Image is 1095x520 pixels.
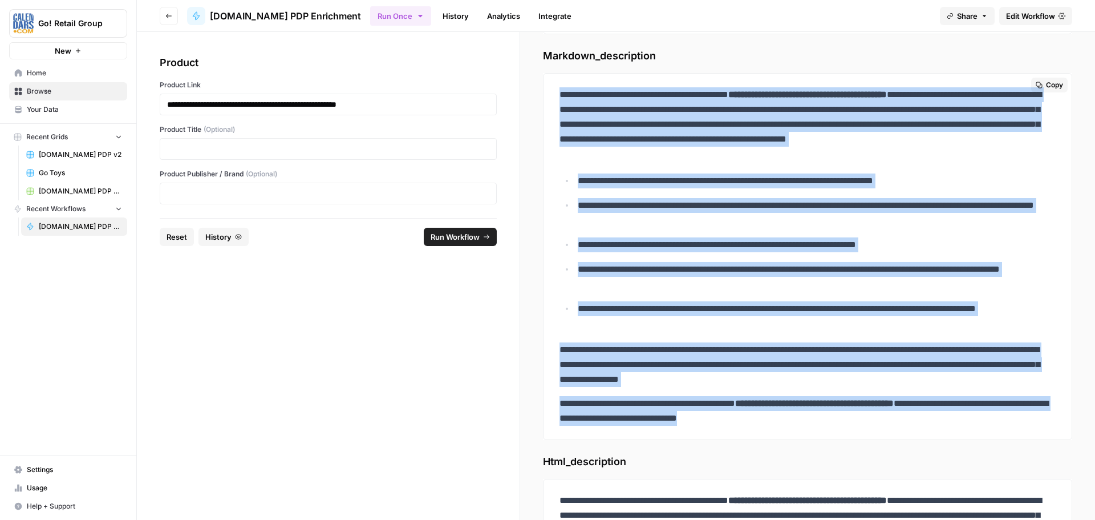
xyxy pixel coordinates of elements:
[543,48,1072,64] span: Markdown_description
[9,461,127,479] a: Settings
[9,200,127,217] button: Recent Workflows
[26,204,86,214] span: Recent Workflows
[160,169,497,179] label: Product Publisher / Brand
[246,169,277,179] span: (Optional)
[21,164,127,182] a: Go Toys
[21,217,127,236] a: [DOMAIN_NAME] PDP Enrichment
[21,182,127,200] a: [DOMAIN_NAME] PDP Enrichment Grid
[55,45,71,57] span: New
[27,465,122,475] span: Settings
[9,100,127,119] a: Your Data
[9,42,127,59] button: New
[9,82,127,100] a: Browse
[9,479,127,497] a: Usage
[39,150,122,160] span: [DOMAIN_NAME] PDP v2
[210,9,361,23] span: [DOMAIN_NAME] PDP Enrichment
[26,132,68,142] span: Recent Grids
[27,483,122,493] span: Usage
[187,7,361,25] a: [DOMAIN_NAME] PDP Enrichment
[27,501,122,511] span: Help + Support
[999,7,1072,25] a: Edit Workflow
[436,7,476,25] a: History
[13,13,34,34] img: Go! Retail Group Logo
[532,7,578,25] a: Integrate
[370,6,431,26] button: Run Once
[9,9,127,38] button: Workspace: Go! Retail Group
[480,7,527,25] a: Analytics
[204,124,235,135] span: (Optional)
[160,228,194,246] button: Reset
[160,80,497,90] label: Product Link
[1006,10,1055,22] span: Edit Workflow
[167,231,187,243] span: Reset
[543,454,1072,470] span: Html_description
[957,10,978,22] span: Share
[39,186,122,196] span: [DOMAIN_NAME] PDP Enrichment Grid
[160,55,497,71] div: Product
[940,7,995,25] button: Share
[9,497,127,515] button: Help + Support
[424,228,497,246] button: Run Workflow
[38,18,107,29] span: Go! Retail Group
[9,128,127,146] button: Recent Grids
[27,68,122,78] span: Home
[431,231,480,243] span: Run Workflow
[9,64,127,82] a: Home
[205,231,232,243] span: History
[27,104,122,115] span: Your Data
[198,228,249,246] button: History
[1046,80,1063,90] span: Copy
[21,146,127,164] a: [DOMAIN_NAME] PDP v2
[160,124,497,135] label: Product Title
[27,86,122,96] span: Browse
[1031,78,1068,92] button: Copy
[39,221,122,232] span: [DOMAIN_NAME] PDP Enrichment
[39,168,122,178] span: Go Toys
